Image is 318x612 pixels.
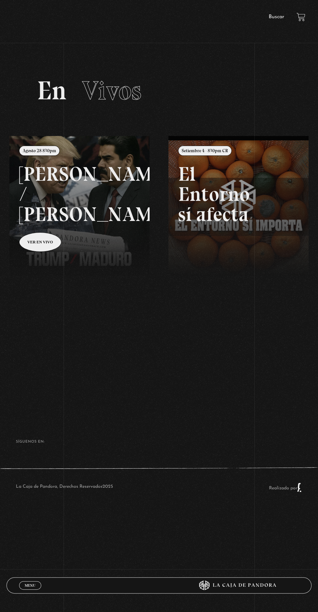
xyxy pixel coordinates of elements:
h2: En [37,78,281,104]
a: Buscar [269,14,284,19]
p: La Caja de Pandora, Derechos Reservados 2025 [16,483,113,492]
a: View your shopping cart [297,13,305,21]
a: Realizado por [269,486,302,491]
h4: SÍguenos en: [16,440,302,444]
span: Vivos [82,75,141,106]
